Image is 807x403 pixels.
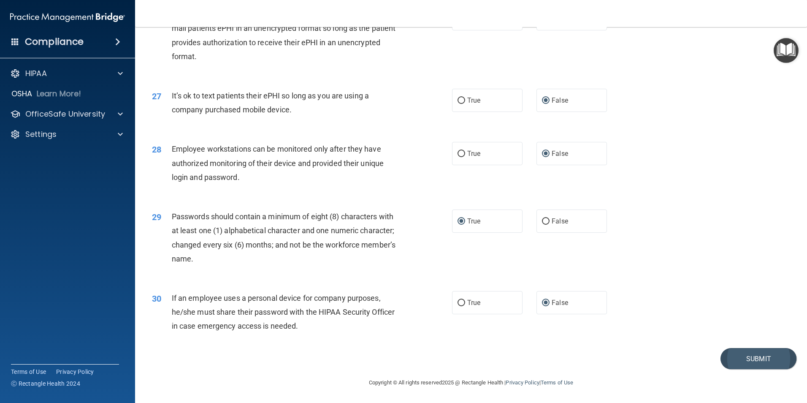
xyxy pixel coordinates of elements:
[317,369,625,396] div: Copyright © All rights reserved 2025 @ Rectangle Health | |
[458,218,465,225] input: True
[152,212,161,222] span: 29
[10,68,123,79] a: HIPAA
[467,150,480,158] span: True
[37,89,81,99] p: Learn More!
[720,348,796,370] button: Submit
[152,144,161,155] span: 28
[467,96,480,104] span: True
[552,299,568,307] span: False
[56,368,94,376] a: Privacy Policy
[172,91,369,114] span: It’s ok to text patients their ePHI so long as you are using a company purchased mobile device.
[10,129,123,139] a: Settings
[458,151,465,157] input: True
[506,379,539,386] a: Privacy Policy
[11,368,46,376] a: Terms of Use
[152,91,161,101] span: 27
[458,98,465,104] input: True
[765,345,797,377] iframe: Drift Widget Chat Controller
[458,300,465,306] input: True
[542,98,550,104] input: False
[774,38,799,63] button: Open Resource Center
[552,217,568,225] span: False
[552,96,568,104] span: False
[542,218,550,225] input: False
[467,299,480,307] span: True
[542,151,550,157] input: False
[172,144,384,181] span: Employee workstations can be monitored only after they have authorized monitoring of their device...
[172,10,398,61] span: Even though regular email is not secure, practices are allowed to e-mail patients ePHI in an unen...
[552,150,568,158] span: False
[172,212,395,263] span: Passwords should contain a minimum of eight (8) characters with at least one (1) alphabetical cha...
[25,109,105,119] p: OfficeSafe University
[25,36,84,48] h4: Compliance
[467,217,480,225] span: True
[10,9,125,26] img: PMB logo
[542,300,550,306] input: False
[25,129,57,139] p: Settings
[172,294,395,330] span: If an employee uses a personal device for company purposes, he/she must share their password with...
[11,379,80,388] span: Ⓒ Rectangle Health 2024
[541,379,573,386] a: Terms of Use
[152,294,161,304] span: 30
[25,68,47,79] p: HIPAA
[11,89,32,99] p: OSHA
[10,109,123,119] a: OfficeSafe University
